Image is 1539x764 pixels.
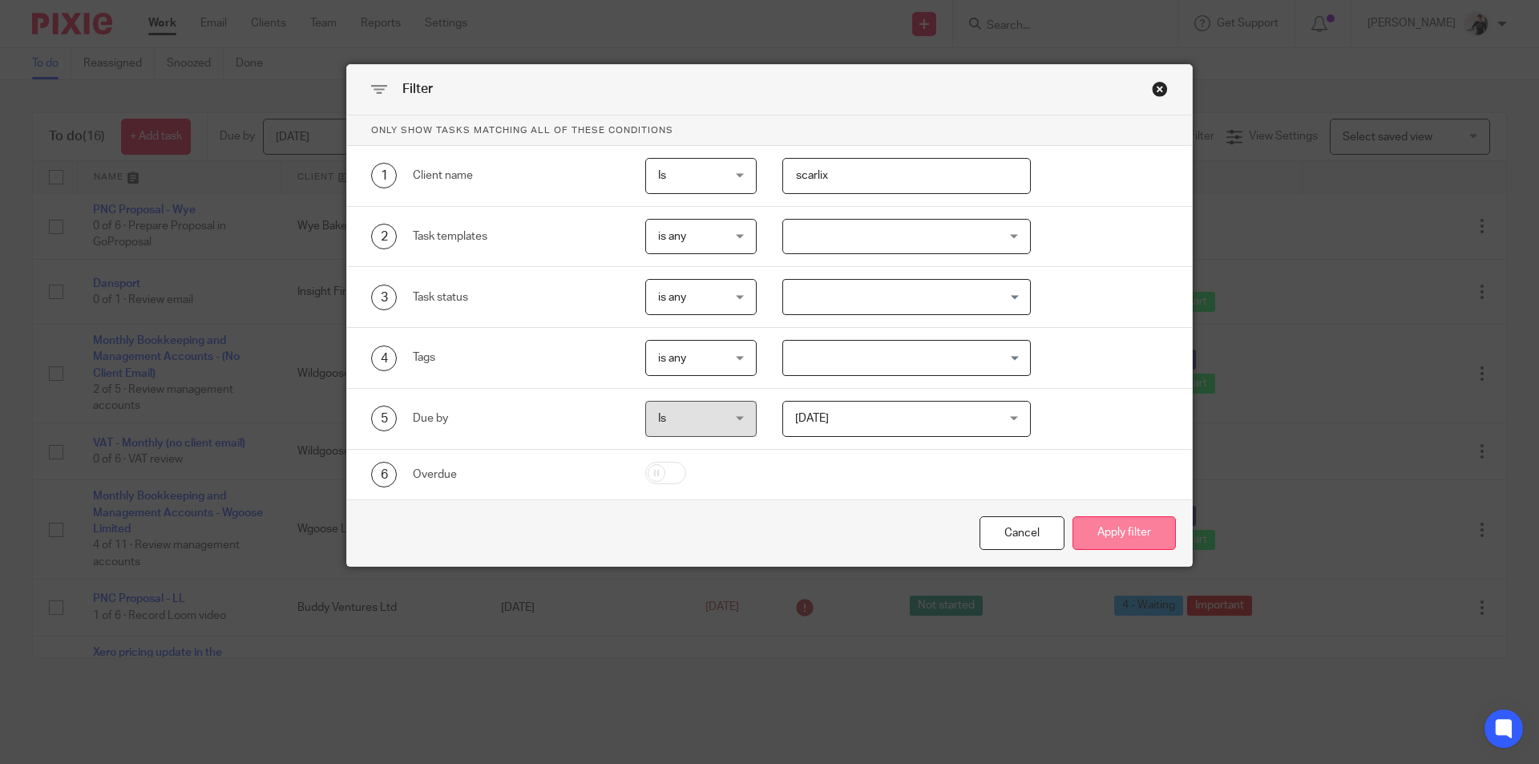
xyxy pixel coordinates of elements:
[371,224,397,249] div: 2
[347,115,1192,146] p: Only show tasks matching all of these conditions
[402,83,433,95] span: Filter
[371,406,397,431] div: 5
[658,231,686,242] span: is any
[371,163,397,188] div: 1
[413,228,620,245] div: Task templates
[782,340,1032,376] div: Search for option
[782,279,1032,315] div: Search for option
[795,413,829,424] span: [DATE]
[658,170,666,181] span: Is
[413,467,620,483] div: Overdue
[658,353,686,364] span: is any
[413,168,620,184] div: Client name
[371,346,397,371] div: 4
[658,292,686,303] span: is any
[785,283,1022,311] input: Search for option
[658,413,666,424] span: Is
[980,516,1064,551] div: Close this dialog window
[413,410,620,426] div: Due by
[413,350,620,366] div: Tags
[1152,81,1168,97] div: Close this dialog window
[371,462,397,487] div: 6
[785,344,1022,372] input: Search for option
[371,285,397,310] div: 3
[1072,516,1176,551] button: Apply filter
[413,289,620,305] div: Task status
